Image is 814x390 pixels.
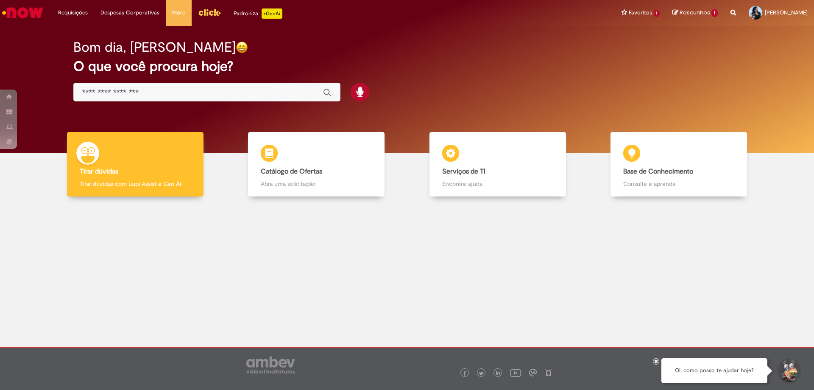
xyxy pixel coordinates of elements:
h2: O que você procura hoje? [73,59,741,74]
img: logo_footer_linkedin.png [496,371,500,376]
img: ServiceNow [1,4,45,21]
img: logo_footer_twitter.png [479,371,483,376]
b: Tirar dúvidas [80,167,118,176]
span: [PERSON_NAME] [765,9,808,16]
div: Oi, como posso te ajudar hoje? [661,358,767,383]
a: Tirar dúvidas Tirar dúvidas com Lupi Assist e Gen Ai [45,132,226,197]
img: logo_footer_workplace.png [529,369,537,376]
span: Despesas Corporativas [100,8,159,17]
p: Tirar dúvidas com Lupi Assist e Gen Ai [80,180,191,188]
img: logo_footer_naosei.png [545,369,552,376]
p: Consulte e aprenda [623,180,734,188]
span: Rascunhos [680,8,710,17]
img: click_logo_yellow_360x200.png [198,6,221,19]
img: logo_footer_ambev_rotulo_gray.png [246,356,295,373]
a: Serviços de TI Encontre ajuda [407,132,588,197]
a: Catálogo de Ofertas Abra uma solicitação [226,132,407,197]
h2: Bom dia, [PERSON_NAME] [73,40,236,55]
p: Abra uma solicitação [261,180,372,188]
img: happy-face.png [236,41,248,53]
b: Catálogo de Ofertas [261,167,322,176]
span: Favoritos [629,8,652,17]
p: Encontre ajuda [442,180,553,188]
img: logo_footer_facebook.png [463,371,467,376]
b: Base de Conhecimento [623,167,693,176]
img: logo_footer_youtube.png [510,367,521,378]
b: Serviços de TI [442,167,485,176]
span: More [172,8,185,17]
span: Requisições [58,8,88,17]
div: Padroniza [234,8,282,19]
span: 1 [711,9,718,17]
a: Base de Conhecimento Consulte e aprenda [588,132,770,197]
p: +GenAi [262,8,282,19]
span: 1 [654,10,660,17]
a: Rascunhos [672,9,718,17]
button: Iniciar Conversa de Suporte [776,358,801,384]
